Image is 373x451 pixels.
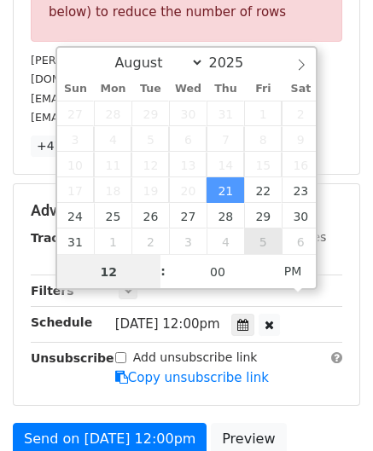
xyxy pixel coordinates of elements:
[31,351,114,365] strong: Unsubscribe
[31,231,88,245] strong: Tracking
[31,284,74,298] strong: Filters
[94,177,131,203] span: August 18, 2025
[57,177,95,203] span: August 17, 2025
[57,84,95,95] span: Sun
[207,84,244,95] span: Thu
[166,255,270,289] input: Minute
[31,92,221,105] small: [EMAIL_ADDRESS][DOMAIN_NAME]
[131,177,169,203] span: August 19, 2025
[207,126,244,152] span: August 7, 2025
[94,101,131,126] span: July 28, 2025
[169,203,207,228] span: August 27, 2025
[31,136,102,157] a: +47 more
[133,349,258,367] label: Add unsubscribe link
[131,152,169,177] span: August 12, 2025
[282,126,319,152] span: August 9, 2025
[169,101,207,126] span: July 30, 2025
[160,254,166,288] span: :
[94,152,131,177] span: August 11, 2025
[207,101,244,126] span: July 31, 2025
[94,228,131,254] span: September 1, 2025
[131,101,169,126] span: July 29, 2025
[31,111,221,124] small: [EMAIL_ADDRESS][DOMAIN_NAME]
[94,126,131,152] span: August 4, 2025
[131,126,169,152] span: August 5, 2025
[282,203,319,228] span: August 30, 2025
[57,203,95,228] span: August 24, 2025
[131,228,169,254] span: September 2, 2025
[31,54,311,86] small: [PERSON_NAME][EMAIL_ADDRESS][PERSON_NAME][DOMAIN_NAME]
[169,84,207,95] span: Wed
[169,228,207,254] span: September 3, 2025
[169,177,207,203] span: August 20, 2025
[131,84,169,95] span: Tue
[282,228,319,254] span: September 6, 2025
[94,84,131,95] span: Mon
[244,101,282,126] span: August 1, 2025
[131,203,169,228] span: August 26, 2025
[244,126,282,152] span: August 8, 2025
[282,84,319,95] span: Sat
[57,255,161,289] input: Hour
[270,254,317,288] span: Click to toggle
[57,152,95,177] span: August 10, 2025
[57,101,95,126] span: July 27, 2025
[57,126,95,152] span: August 3, 2025
[94,203,131,228] span: August 25, 2025
[115,370,269,385] a: Copy unsubscribe link
[207,152,244,177] span: August 14, 2025
[288,369,373,451] iframe: Chat Widget
[282,177,319,203] span: August 23, 2025
[244,84,282,95] span: Fri
[204,55,265,71] input: Year
[244,177,282,203] span: August 22, 2025
[282,101,319,126] span: August 2, 2025
[31,201,342,220] h5: Advanced
[282,152,319,177] span: August 16, 2025
[57,228,95,254] span: August 31, 2025
[169,152,207,177] span: August 13, 2025
[169,126,207,152] span: August 6, 2025
[244,228,282,254] span: September 5, 2025
[207,177,244,203] span: August 21, 2025
[115,316,220,332] span: [DATE] 12:00pm
[207,228,244,254] span: September 4, 2025
[244,203,282,228] span: August 29, 2025
[207,203,244,228] span: August 28, 2025
[244,152,282,177] span: August 15, 2025
[31,315,92,329] strong: Schedule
